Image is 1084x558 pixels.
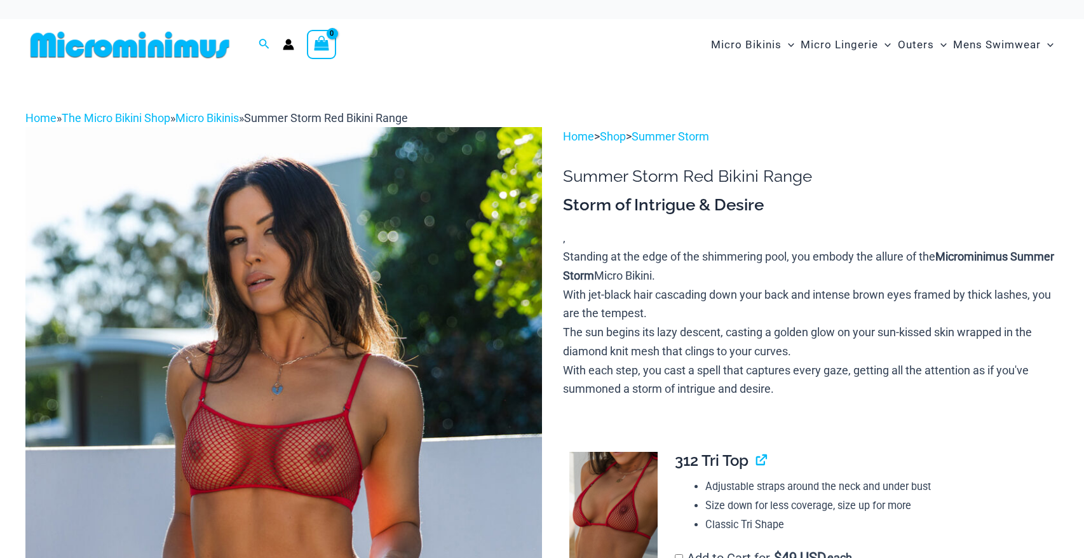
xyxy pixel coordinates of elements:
[797,25,894,64] a: Micro LingerieMenu ToggleMenu Toggle
[708,25,797,64] a: Micro BikinisMenu ToggleMenu Toggle
[675,451,749,470] span: 312 Tri Top
[632,130,709,143] a: Summer Storm
[25,31,234,59] img: MM SHOP LOGO FLAT
[934,29,947,61] span: Menu Toggle
[1041,29,1054,61] span: Menu Toggle
[705,477,1048,496] li: Adjustable straps around the neck and under bust
[705,496,1048,515] li: Size down for less coverage, size up for more
[950,25,1057,64] a: Mens SwimwearMenu ToggleMenu Toggle
[895,25,950,64] a: OutersMenu ToggleMenu Toggle
[307,30,336,59] a: View Shopping Cart, empty
[953,29,1041,61] span: Mens Swimwear
[878,29,891,61] span: Menu Toggle
[711,29,782,61] span: Micro Bikinis
[259,37,270,53] a: Search icon link
[563,250,1054,282] b: Microminimus Summer Storm
[706,24,1059,66] nav: Site Navigation
[175,111,239,125] a: Micro Bikinis
[25,111,57,125] a: Home
[898,29,934,61] span: Outers
[705,515,1048,534] li: Classic Tri Shape
[782,29,794,61] span: Menu Toggle
[801,29,878,61] span: Micro Lingerie
[283,39,294,50] a: Account icon link
[62,111,170,125] a: The Micro Bikini Shop
[563,167,1059,186] h1: Summer Storm Red Bikini Range
[563,194,1059,398] div: ,
[563,127,1059,146] p: > >
[563,247,1059,398] p: Standing at the edge of the shimmering pool, you embody the allure of the Micro Bikini. With jet-...
[563,194,1059,216] h3: Storm of Intrigue & Desire
[600,130,626,143] a: Shop
[244,111,408,125] span: Summer Storm Red Bikini Range
[563,130,594,143] a: Home
[25,111,408,125] span: » » »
